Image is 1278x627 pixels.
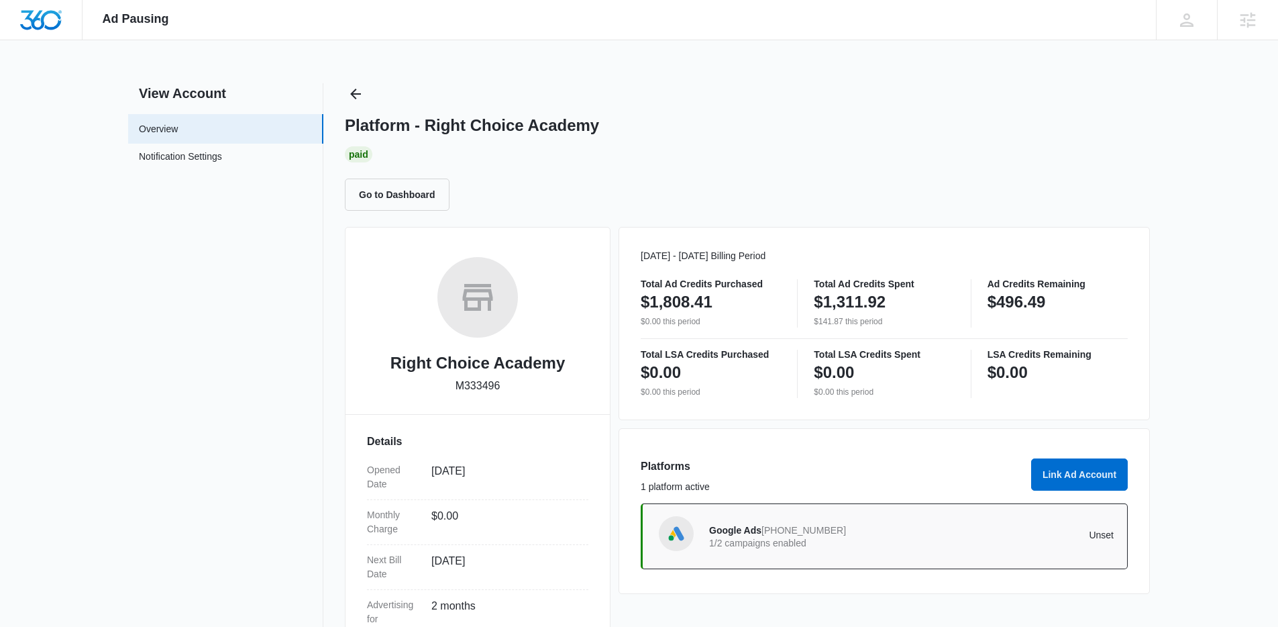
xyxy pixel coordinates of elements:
div: Next Bill Date[DATE] [367,545,588,590]
p: [DATE] - [DATE] Billing Period [641,249,1128,263]
p: $141.87 this period [814,316,954,328]
p: 1 platform active [641,480,1023,494]
p: LSA Credits Remaining [988,350,1128,359]
span: Ad Pausing [103,12,169,26]
p: Total LSA Credits Purchased [641,350,781,359]
img: Google Ads [666,524,686,544]
a: Google AdsGoogle Ads[PHONE_NUMBER]1/2 campaigns enabledUnset [641,503,1128,569]
dd: [DATE] [431,463,578,491]
button: Back [345,83,366,105]
a: Go to Dashboard [345,189,458,200]
p: $1,808.41 [641,291,712,313]
p: Total LSA Credits Spent [814,350,954,359]
p: $0.00 [814,362,854,383]
p: $496.49 [988,291,1046,313]
p: $0.00 [641,362,681,383]
button: Link Ad Account [1031,459,1128,491]
div: Opened Date[DATE] [367,455,588,500]
h2: Right Choice Academy [390,351,566,375]
span: [PHONE_NUMBER] [761,525,846,536]
dd: $0.00 [431,508,578,536]
dt: Next Bill Date [367,553,421,581]
button: Go to Dashboard [345,179,449,211]
h3: Platforms [641,459,1023,475]
p: 1/2 campaigns enabled [709,538,912,548]
p: Ad Credits Remaining [988,279,1128,289]
h3: Details [367,434,588,450]
div: Paid [345,146,372,162]
dt: Advertising for [367,598,421,626]
dt: Monthly Charge [367,508,421,536]
h2: View Account [128,83,323,103]
div: Monthly Charge$0.00 [367,500,588,545]
p: M333496 [456,378,500,394]
dd: [DATE] [431,553,578,581]
span: Google Ads [709,525,761,536]
a: Notification Settings [139,150,222,167]
h1: Platform - Right Choice Academy [345,115,599,136]
dd: 2 months [431,598,578,626]
p: Total Ad Credits Spent [814,279,954,289]
p: $0.00 this period [814,386,954,398]
p: Unset [912,530,1114,540]
p: $0.00 this period [641,386,781,398]
p: $0.00 this period [641,316,781,328]
a: Overview [139,122,178,136]
dt: Opened Date [367,463,421,491]
p: $1,311.92 [814,291,886,313]
p: Total Ad Credits Purchased [641,279,781,289]
p: $0.00 [988,362,1028,383]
